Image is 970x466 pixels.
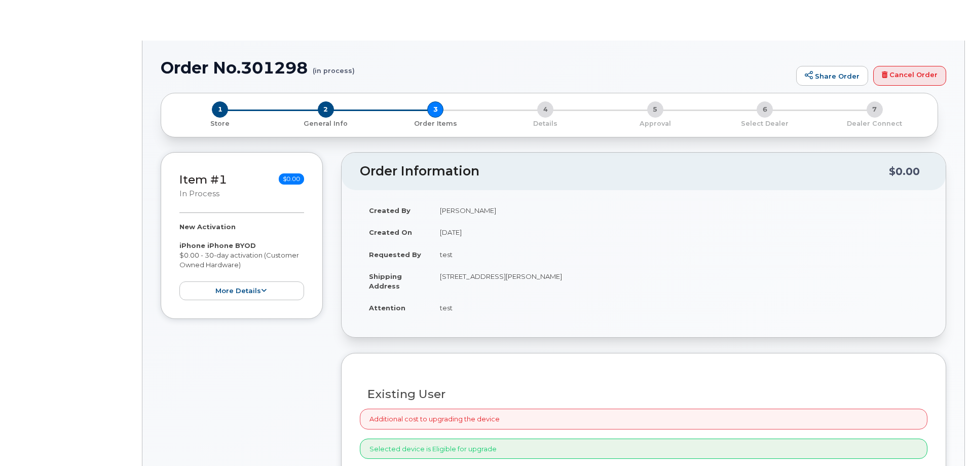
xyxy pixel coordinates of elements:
[873,66,946,86] a: Cancel Order
[369,272,402,290] strong: Shipping Address
[369,304,405,312] strong: Attention
[179,172,227,187] a: Item #1
[179,223,236,231] strong: New Activation
[179,281,304,300] button: more details
[318,101,334,118] span: 2
[173,119,267,128] p: Store
[431,243,927,266] td: test
[360,409,927,429] div: Additional cost to upgrading the device
[431,297,927,319] td: test
[161,59,791,77] h1: Order No.301298
[313,59,355,75] small: (in process)
[431,265,927,297] td: [STREET_ADDRESS][PERSON_NAME]
[431,221,927,243] td: [DATE]
[367,388,920,401] h3: Existing User
[431,199,927,222] td: [PERSON_NAME]
[271,118,381,128] a: 2 General Info
[360,439,927,459] div: Selected device is Eligible for upgrade
[279,173,304,185] span: $0.00
[369,250,421,259] strong: Requested By
[889,162,920,181] div: $0.00
[275,119,377,128] p: General Info
[360,164,889,178] h2: Order Information
[179,189,219,198] small: in process
[212,101,228,118] span: 1
[179,222,304,300] div: $0.00 - 30-day activation (Customer Owned Hardware)
[169,118,271,128] a: 1 Store
[369,206,411,214] strong: Created By
[369,228,412,236] strong: Created On
[796,66,868,86] a: Share Order
[179,241,256,249] strong: iPhone iPhone BYOD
